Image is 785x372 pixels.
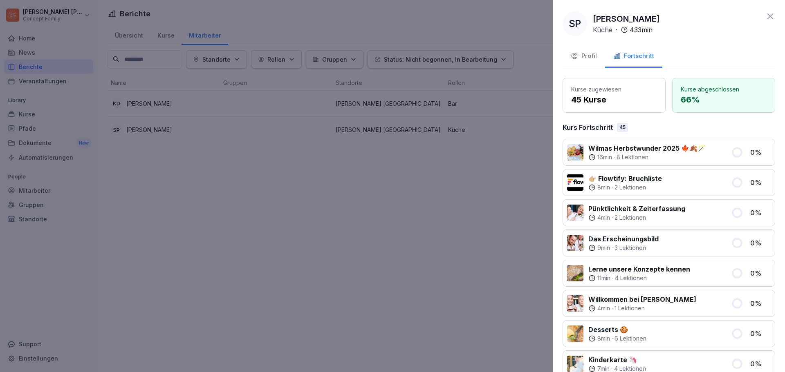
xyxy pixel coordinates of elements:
[597,304,610,312] p: 4 min
[588,355,646,365] p: Kinderkarte 🦄
[597,244,610,252] p: 9 min
[615,274,647,282] p: 4 Lektionen
[588,325,646,334] p: Desserts 🍪
[750,298,771,308] p: 0 %
[605,46,662,68] button: Fortschritt
[571,94,657,106] p: 45 Kurse
[588,183,662,192] div: ·
[750,329,771,339] p: 0 %
[588,234,659,244] p: Das Erscheinungsbild
[563,46,605,68] button: Profil
[617,153,648,161] p: 8 Lektionen
[571,85,657,94] p: Kurse zugewiesen
[750,208,771,218] p: 0 %
[613,51,654,61] div: Fortschritt
[563,123,613,132] p: Kurs Fortschritt
[593,25,653,35] div: ·
[750,268,771,278] p: 0 %
[588,143,706,153] p: Wilmas Herbstwunder 2025 🍁🍂🪄
[615,244,646,252] p: 3 Lektionen
[615,304,645,312] p: 1 Lektionen
[588,294,696,304] p: Willkommen bei [PERSON_NAME]
[681,85,767,94] p: Kurse abgeschlossen
[588,244,659,252] div: ·
[563,11,587,36] div: SP
[750,238,771,248] p: 0 %
[597,214,610,222] p: 4 min
[615,183,646,192] p: 2 Lektionen
[615,334,646,343] p: 6 Lektionen
[588,304,696,312] div: ·
[597,334,610,343] p: 8 min
[615,214,646,222] p: 2 Lektionen
[588,204,685,214] p: Pünktlichkeit & Zeiterfassung
[588,274,690,282] div: ·
[750,147,771,157] p: 0 %
[617,123,628,132] div: 45
[588,264,690,274] p: Lerne unsere Konzepte kennen
[588,214,685,222] div: ·
[750,359,771,369] p: 0 %
[750,178,771,187] p: 0 %
[630,25,653,35] p: 433 min
[571,51,597,61] div: Profil
[597,153,612,161] p: 16 min
[588,334,646,343] div: ·
[593,25,612,35] p: Küche
[597,274,610,282] p: 11 min
[597,183,610,192] p: 8 min
[681,94,767,106] p: 66 %
[588,153,706,161] div: ·
[588,174,662,183] p: 👉🏼 Flowtify: Bruchliste
[593,13,660,25] p: [PERSON_NAME]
